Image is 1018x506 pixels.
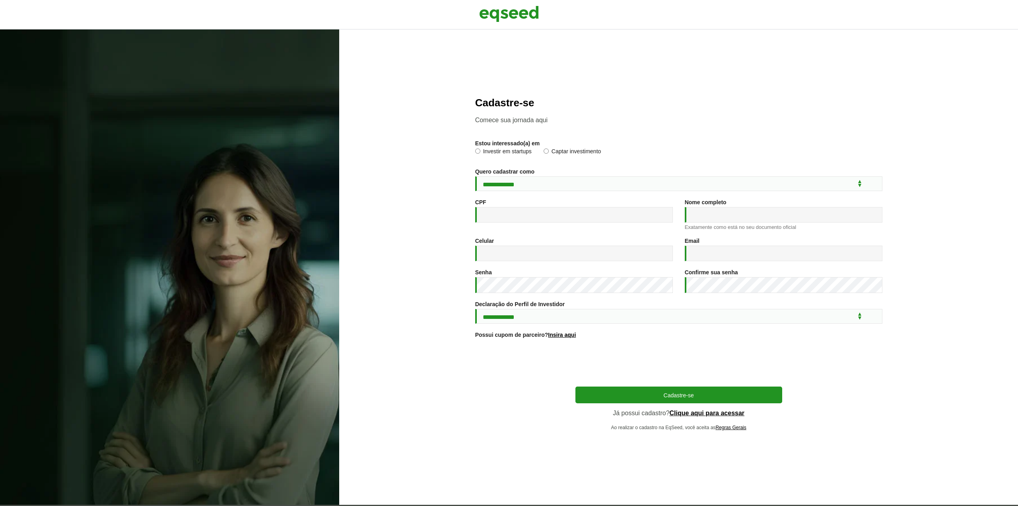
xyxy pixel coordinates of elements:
[685,270,738,275] label: Confirme sua senha
[685,225,882,230] div: Exatamente como está no seu documento oficial
[575,387,782,403] button: Cadastre-se
[475,199,486,205] label: CPF
[685,199,727,205] label: Nome completo
[475,97,882,109] h2: Cadastre-se
[575,409,782,417] p: Já possui cadastro?
[475,116,882,124] p: Comece sua jornada aqui
[475,270,492,275] label: Senha
[479,4,539,24] img: EqSeed Logo
[548,332,576,338] a: Insira aqui
[544,148,549,154] input: Captar investimento
[685,238,699,244] label: Email
[575,425,782,430] p: Ao realizar o cadastro na EqSeed, você aceita as
[475,301,565,307] label: Declaração do Perfil de Investidor
[475,148,532,156] label: Investir em startups
[475,332,576,338] label: Possui cupom de parceiro?
[618,348,739,379] iframe: reCAPTCHA
[670,410,745,416] a: Clique aqui para acessar
[475,169,534,174] label: Quero cadastrar como
[475,148,480,154] input: Investir em startups
[544,148,601,156] label: Captar investimento
[715,425,746,430] a: Regras Gerais
[475,238,494,244] label: Celular
[475,141,540,146] label: Estou interessado(a) em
